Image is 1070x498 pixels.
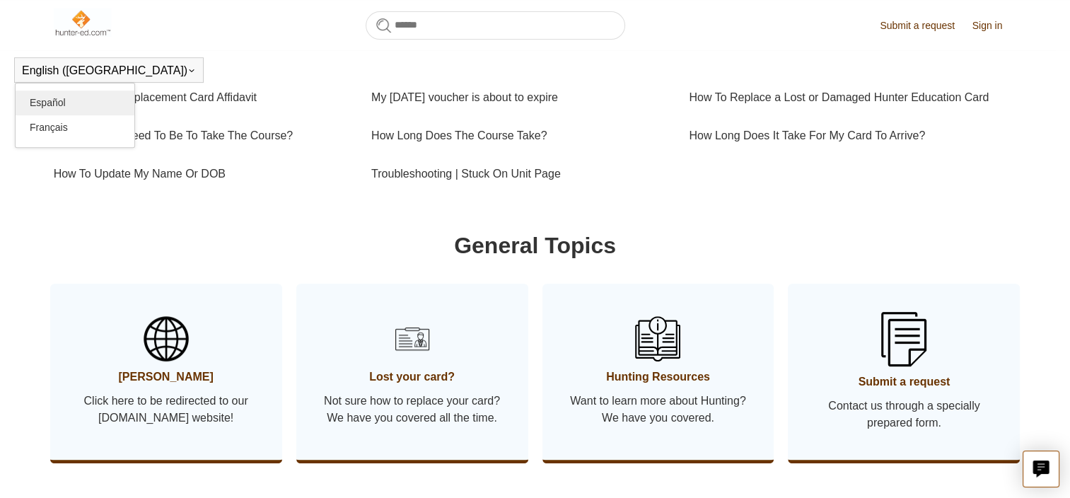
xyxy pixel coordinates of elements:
input: Search [366,11,625,40]
a: How Long Does The Course Take? [371,117,668,155]
a: Lost your card? Not sure how to replace your card? We have you covered all the time. [296,284,528,460]
a: Troubleshooting | Stuck On Unit Page [371,155,668,193]
span: Lost your card? [318,369,507,386]
span: Submit a request [809,373,999,390]
a: [US_STATE] Replacement Card Affidavit [54,79,350,117]
span: [PERSON_NAME] [71,369,261,386]
a: How To Update My Name Or DOB [54,155,350,193]
button: Live chat [1023,451,1059,487]
a: Hunting Resources Want to learn more about Hunting? We have you covered. [542,284,774,460]
span: Click here to be redirected to our [DOMAIN_NAME] website! [71,393,261,427]
span: Not sure how to replace your card? We have you covered all the time. [318,393,507,427]
a: How Long Does It Take For My Card To Arrive? [689,117,1006,155]
img: 01HZPCYSSKB2GCFG1V3YA1JVB9 [881,312,926,366]
a: Submit a request [880,18,969,33]
img: Hunter-Ed Help Center home page [54,8,111,37]
img: 01HZPCYSH6ZB6VTWVB6HCD0F6B [390,316,435,361]
span: Want to learn more about Hunting? We have you covered. [564,393,753,427]
img: 01HZPCYSBW5AHTQ31RY2D2VRJS [144,316,189,361]
img: 01HZPCYSN9AJKKHAEXNV8VQ106 [635,316,680,361]
a: How Old Do I Need To Be To Take The Course? [54,117,350,155]
a: My [DATE] voucher is about to expire [371,79,668,117]
a: [PERSON_NAME] Click here to be redirected to our [DOMAIN_NAME] website! [50,284,282,460]
span: Contact us through a specially prepared form. [809,398,999,432]
a: Submit a request Contact us through a specially prepared form. [788,284,1020,460]
button: English ([GEOGRAPHIC_DATA]) [22,64,196,77]
a: Français [16,115,134,140]
a: Español [16,91,134,115]
a: Sign in [972,18,1017,33]
h1: General Topics [54,228,1017,262]
span: Hunting Resources [564,369,753,386]
a: How To Replace a Lost or Damaged Hunter Education Card [689,79,1006,117]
